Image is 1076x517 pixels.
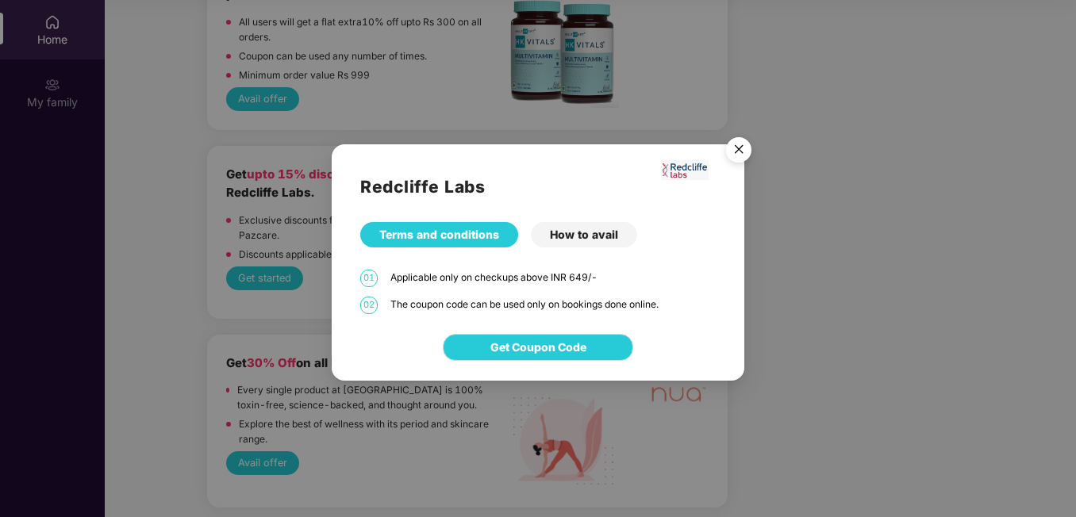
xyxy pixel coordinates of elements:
div: How to avail [531,222,637,247]
button: Close [717,129,759,172]
div: The coupon code can be used only on bookings done online. [390,297,716,312]
img: Screenshot%202023-06-01%20at%2011.51.45%20AM.png [661,160,709,180]
div: Terms and conditions [360,222,518,247]
div: Applicable only on checkups above INR 649/- [390,270,716,285]
span: Get Coupon Code [490,339,586,356]
span: 01 [360,270,378,287]
span: 02 [360,297,378,314]
h2: Redcliffe Labs [360,174,716,200]
img: svg+xml;base64,PHN2ZyB4bWxucz0iaHR0cDovL3d3dy53My5vcmcvMjAwMC9zdmciIHdpZHRoPSI1NiIgaGVpZ2h0PSI1Ni... [717,130,761,174]
button: Get Coupon Code [443,334,633,361]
